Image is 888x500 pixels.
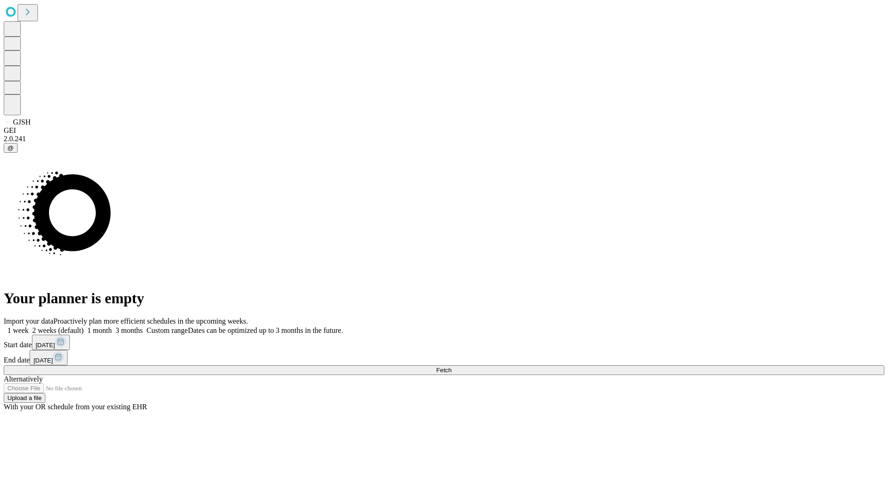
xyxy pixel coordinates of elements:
span: Import your data [4,317,54,325]
div: End date [4,350,884,365]
div: Start date [4,335,884,350]
span: Dates can be optimized up to 3 months in the future. [188,326,343,334]
span: Fetch [436,367,451,374]
div: 2.0.241 [4,135,884,143]
span: 1 month [87,326,112,334]
button: @ [4,143,18,153]
span: 3 months [116,326,143,334]
h1: Your planner is empty [4,290,884,307]
span: @ [7,144,14,151]
button: [DATE] [30,350,68,365]
span: With your OR schedule from your existing EHR [4,403,147,411]
span: [DATE] [33,357,53,364]
div: GEI [4,126,884,135]
span: [DATE] [36,342,55,349]
span: Proactively plan more efficient schedules in the upcoming weeks. [54,317,248,325]
button: [DATE] [32,335,70,350]
span: 2 weeks (default) [32,326,84,334]
span: GJSH [13,118,31,126]
span: 1 week [7,326,29,334]
button: Fetch [4,365,884,375]
button: Upload a file [4,393,45,403]
span: Custom range [147,326,188,334]
span: Alternatively [4,375,43,383]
